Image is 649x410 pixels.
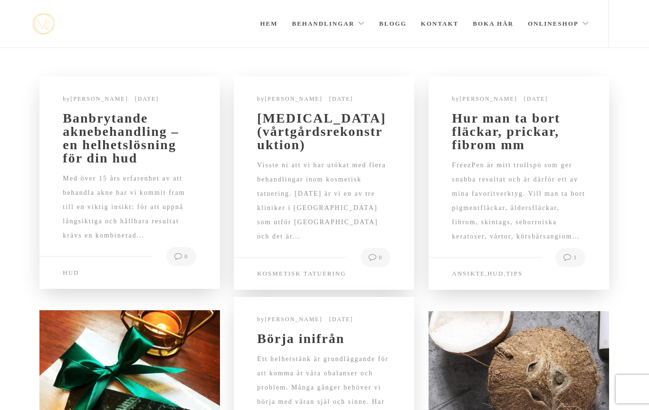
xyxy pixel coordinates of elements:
a: 1 [555,248,585,267]
span: by [452,95,519,102]
a: [MEDICAL_DATA] (vårtgårdsrekonstruktion) [257,112,391,152]
a: [PERSON_NAME] [265,316,322,323]
a: mjstudio mjstudio mjstudio [32,13,55,35]
a: Kosmetisk tatuering [257,270,346,277]
a: [DATE] [325,316,353,323]
a: Banbrytande aknebehandling – en helhetslösning för din hud [63,112,196,165]
span: by [257,316,324,323]
img: mjstudio [32,13,55,35]
a: Tips [506,270,523,277]
span: by [63,95,130,102]
a: 0 [361,248,391,267]
span: , , [452,267,523,281]
a: Hud [487,270,504,277]
a: [PERSON_NAME] [459,95,517,102]
a: Hur man ta bort fläckar, prickar, fibrom mm [452,112,585,152]
a: [DATE] [325,95,353,102]
a: [DATE] [520,95,548,102]
a: [DATE] [131,95,159,102]
div: FreezPen är mitt trollspö som ger snabba resultat och är därför ett av mina favoritverktyg. Vill ... [452,158,585,257]
a: [PERSON_NAME] [70,95,128,102]
span: by [257,95,324,102]
a: Ansikte [452,270,485,277]
a: Börja inifrån [257,332,391,345]
a: 0 [166,247,196,266]
div: Med över 15 års erfarenhet av att behandla akne har vi kommit fram till en viktig insikt: för att... [63,172,196,256]
a: [PERSON_NAME] [265,95,322,102]
a: Hud [63,269,79,276]
div: Visste ni att vi har utökat med flera behandlingar inom kosmetisk tatuering. [DATE] är vi en av t... [257,158,391,257]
